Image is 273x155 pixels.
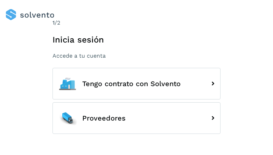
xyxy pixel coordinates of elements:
[52,19,220,27] div: /2
[82,80,181,88] span: Tengo contrato con Solvento
[52,19,55,26] span: 1
[52,52,220,59] p: Accede a tu cuenta
[52,68,220,99] button: Tengo contrato con Solvento
[82,114,126,122] span: Proveedores
[52,35,220,45] h1: Inicia sesión
[52,102,220,134] button: Proveedores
